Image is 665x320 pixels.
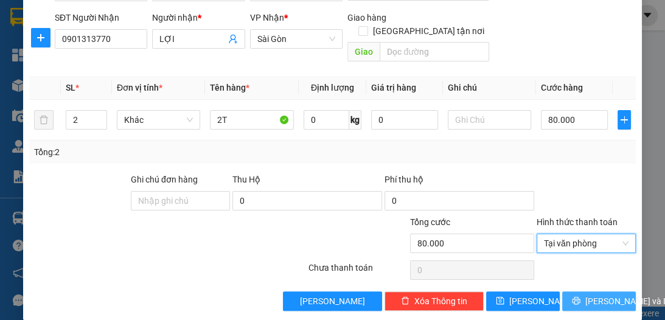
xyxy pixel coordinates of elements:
div: Tổng: 2 [34,145,258,159]
button: [PERSON_NAME] [283,291,382,311]
div: Chưa thanh toán [307,261,409,282]
span: Định lượng [311,83,354,92]
span: VP Nhận [250,13,284,23]
span: printer [572,296,580,306]
button: printer[PERSON_NAME] và In [562,291,636,311]
span: Tại văn phòng [544,234,628,252]
input: VD: Bàn, Ghế [210,110,293,130]
span: Giao [347,42,380,61]
th: Ghi chú [443,76,536,100]
button: save[PERSON_NAME] [486,291,560,311]
span: [PERSON_NAME] [509,294,574,308]
span: save [496,296,504,306]
span: kg [349,110,361,130]
label: Ghi chú đơn hàng [131,175,198,184]
input: Ghi Chú [448,110,531,130]
span: Xóa Thông tin [414,294,467,308]
label: Hình thức thanh toán [537,217,618,227]
div: Phí thu hộ [385,173,534,191]
input: Ghi chú đơn hàng [131,191,230,210]
span: Giao hàng [347,13,386,23]
button: plus [618,110,631,130]
span: [PERSON_NAME] [300,294,365,308]
span: Sài Gòn [257,30,335,48]
span: plus [32,33,50,43]
span: [GEOGRAPHIC_DATA] tận nơi [368,24,489,38]
div: SĐT Người Nhận [55,11,147,24]
span: Tổng cước [410,217,450,227]
input: 0 [371,110,438,130]
span: Tên hàng [210,83,249,92]
span: delete [401,296,409,306]
span: Khác [124,111,193,129]
span: Đơn vị tính [117,83,162,92]
input: Dọc đường [380,42,489,61]
span: Cước hàng [541,83,583,92]
span: Giá trị hàng [371,83,416,92]
button: plus [31,28,50,47]
button: delete [34,110,54,130]
div: Người nhận [152,11,245,24]
span: user-add [228,34,238,44]
span: SL [66,83,75,92]
span: plus [618,115,630,125]
span: Thu Hộ [232,175,260,184]
button: deleteXóa Thông tin [385,291,484,311]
